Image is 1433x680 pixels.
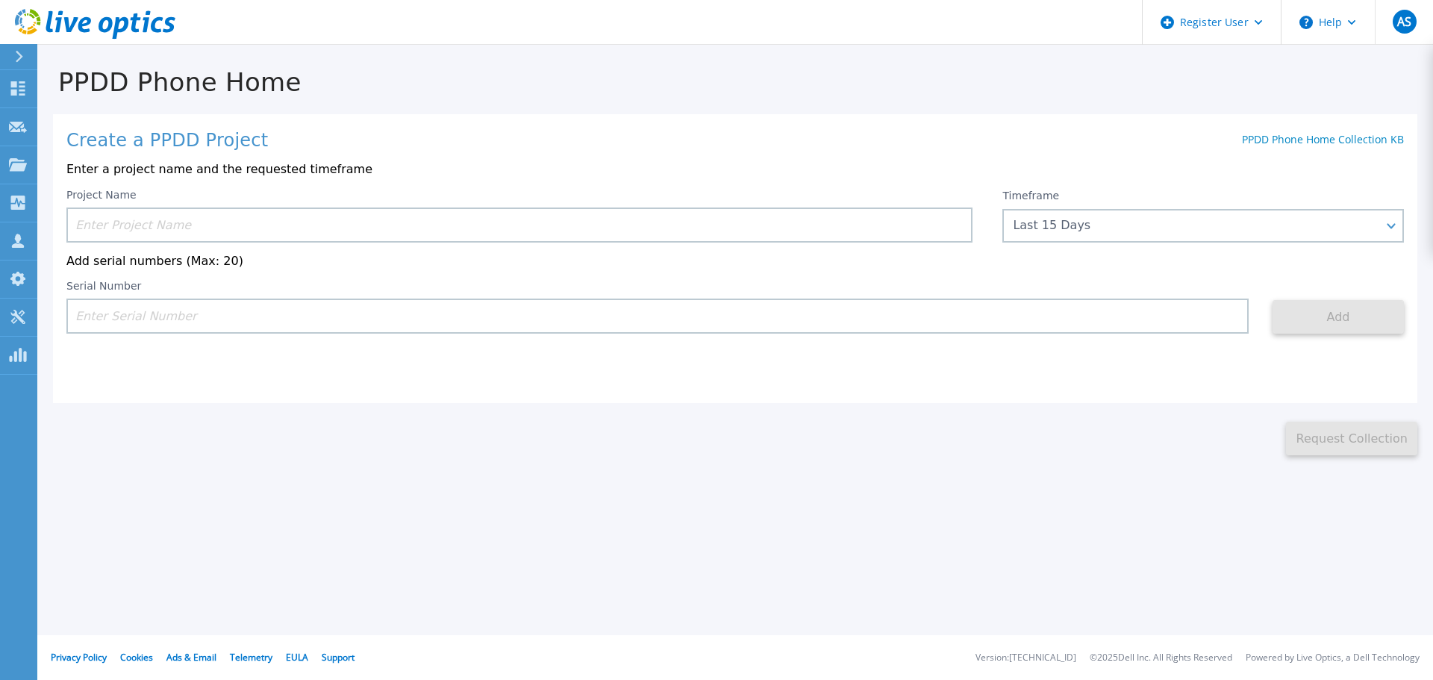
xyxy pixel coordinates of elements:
label: Project Name [66,190,137,200]
li: © 2025 Dell Inc. All Rights Reserved [1090,653,1232,663]
li: Powered by Live Optics, a Dell Technology [1246,653,1420,663]
p: Add serial numbers (Max: 20) [66,255,1404,268]
a: Privacy Policy [51,651,107,664]
li: Version: [TECHNICAL_ID] [975,653,1076,663]
label: Serial Number [66,281,141,291]
a: Telemetry [230,651,272,664]
button: Request Collection [1286,422,1417,455]
div: Last 15 Days [1013,219,1377,232]
input: Enter Project Name [66,208,972,243]
p: Enter a project name and the requested timeframe [66,163,1404,176]
h1: Create a PPDD Project [66,131,268,152]
h1: PPDD Phone Home [37,68,1433,97]
a: PPDD Phone Home Collection KB [1242,132,1404,146]
input: Enter Serial Number [66,299,1249,334]
span: AS [1397,16,1411,28]
a: Ads & Email [166,651,216,664]
a: Support [322,651,355,664]
a: EULA [286,651,308,664]
a: Cookies [120,651,153,664]
button: Add [1273,300,1404,334]
label: Timeframe [1002,190,1059,202]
